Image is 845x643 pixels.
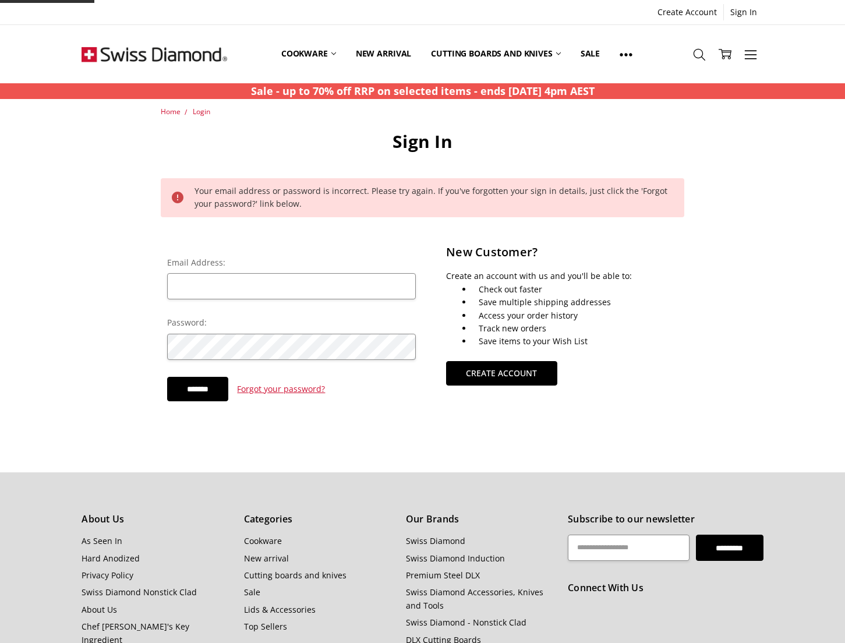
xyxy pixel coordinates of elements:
li: Track new orders [472,322,661,335]
a: Hard Anodized [82,553,140,564]
a: Swiss Diamond Accessories, Knives and Tools [406,587,543,610]
a: Cutting boards and knives [421,28,571,80]
a: Forgot your password? [237,383,325,395]
a: Home [161,107,181,116]
a: Lids & Accessories [244,604,316,615]
button: Create Account [446,361,557,386]
a: Swiss Diamond Nonstick Clad [82,587,197,598]
a: Premium Steel DLX [406,570,480,581]
a: Create Account [446,371,557,382]
li: Save items to your Wish List [472,335,661,348]
a: Show All [610,28,642,80]
h1: Sign In [161,130,685,153]
h5: Connect With Us [568,581,763,596]
a: Privacy Policy [82,570,133,581]
img: Free Shipping On Every Order [82,25,227,83]
a: Create Account [651,4,723,20]
a: Swiss Diamond [406,535,465,546]
a: Top Sellers [244,621,287,632]
a: Sale [571,28,610,80]
p: Create an account with us and you'll be able to: [446,270,661,282]
a: Cookware [271,28,346,80]
a: Swiss Diamond - Nonstick Clad [406,617,526,628]
label: Password: [167,316,416,329]
li: Check out faster [472,283,661,296]
a: About Us [82,604,117,615]
label: Email Address: [167,256,416,269]
strong: Sale - up to 70% off RRP on selected items - ends [DATE] 4pm AEST [251,84,595,98]
a: Cookware [244,535,282,546]
a: Sign In [724,4,763,20]
a: New arrival [244,553,289,564]
a: Cutting boards and knives [244,570,347,581]
span: Your email address or password is incorrect. Please try again. If you've forgotten your sign in d... [195,185,667,209]
a: New arrival [346,28,421,80]
a: Sale [244,587,260,598]
a: Swiss Diamond Induction [406,553,505,564]
a: Login [193,107,210,116]
h5: About Us [82,512,231,527]
a: As Seen In [82,535,122,546]
h5: Subscribe to our newsletter [568,512,763,527]
h5: Our Brands [406,512,555,527]
li: Access your order history [472,309,661,322]
h5: Categories [244,512,393,527]
li: Save multiple shipping addresses [472,296,661,309]
h2: New Customer? [446,243,661,262]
